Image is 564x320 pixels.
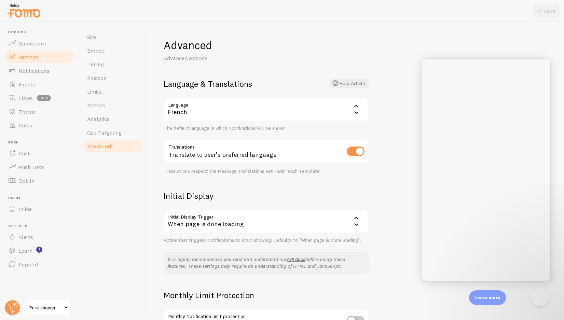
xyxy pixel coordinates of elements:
[18,177,35,184] span: Opt-In
[8,224,74,228] span: Get Help
[83,44,143,57] a: Embed
[422,59,550,281] iframe: Help Scout Beacon - Live Chat, Contact Form, and Knowledge Base
[18,234,33,240] span: Alerts
[4,147,74,160] a: Push
[164,168,369,175] div: Translations respect the Message Translations set under each Template
[4,160,74,174] a: Push Data
[474,294,500,301] p: Learn more
[18,108,36,115] span: Theme
[83,139,143,153] a: Advanced
[83,112,143,126] a: Analytics
[25,300,71,316] a: Pure shower
[18,247,32,254] span: Learn
[18,67,50,74] span: Notifications
[330,79,369,88] button: Help Article
[18,81,35,88] span: Events
[87,47,105,54] span: Embed
[164,125,369,131] div: The default language in which Notifications will be shown
[164,290,369,301] h2: Monthly Limit Protection
[87,115,110,122] span: Analytics
[7,2,41,19] img: fomo-relay-logo-orange.svg
[4,91,74,105] a: Flows beta
[168,256,364,269] p: It is highly recommended you read and understand our before using these features. These settings ...
[4,50,74,64] a: Settings
[87,129,122,136] span: Geo Targeting
[87,102,105,109] span: Actions
[4,258,74,271] a: Support
[8,30,74,34] span: Pop-ups
[18,150,31,157] span: Push
[18,261,39,268] span: Support
[4,174,74,187] a: Opt-In
[83,85,143,98] a: Limits
[87,61,104,68] span: Timing
[164,79,369,89] h2: Language & Translations
[4,105,74,119] a: Theme
[4,119,74,132] a: Rules
[4,37,74,50] a: Dashboard
[18,40,46,47] span: Dashboard
[83,126,143,139] a: Geo Targeting
[18,122,32,129] span: Rules
[287,256,305,262] a: API docs
[4,64,74,78] a: Notifications
[164,209,369,233] div: When page is done loading
[4,202,74,216] a: Inline
[8,140,74,145] span: Push
[83,57,143,71] a: Timing
[164,237,369,244] div: Action that triggers Notifications to start showing. Defaults to "When page is done loading".
[83,30,143,44] a: Site
[36,247,42,253] svg: <p>Watch New Feature Tutorials!</p>
[4,244,74,258] a: Learn
[18,164,44,170] span: Push Data
[87,143,111,150] span: Advanced
[87,74,107,81] span: Position
[164,139,369,164] div: Translate to user's preferred language
[18,54,38,60] span: Settings
[37,95,51,101] span: beta
[29,304,62,312] span: Pure shower
[18,95,33,101] span: Flows
[83,71,143,85] a: Position
[8,196,74,200] span: Inline
[164,97,369,121] div: French
[469,290,506,305] div: Learn more
[4,78,74,91] a: Events
[87,33,96,40] span: Site
[530,286,550,306] iframe: Help Scout Beacon - Close
[164,54,328,62] p: Advanced options
[4,230,74,244] a: Alerts
[83,98,143,112] a: Actions
[164,191,369,201] h2: Initial Display
[18,206,32,212] span: Inline
[164,38,369,52] h1: Advanced
[87,88,102,95] span: Limits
